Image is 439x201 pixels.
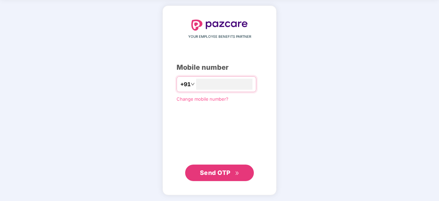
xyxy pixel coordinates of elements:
[235,171,239,176] span: double-right
[188,34,251,40] span: YOUR EMPLOYEE BENEFITS PARTNER
[200,169,230,176] span: Send OTP
[191,20,248,31] img: logo
[191,82,195,86] span: down
[185,165,254,181] button: Send OTPdouble-right
[177,62,262,73] div: Mobile number
[180,80,191,89] span: +91
[177,96,228,102] a: Change mobile number?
